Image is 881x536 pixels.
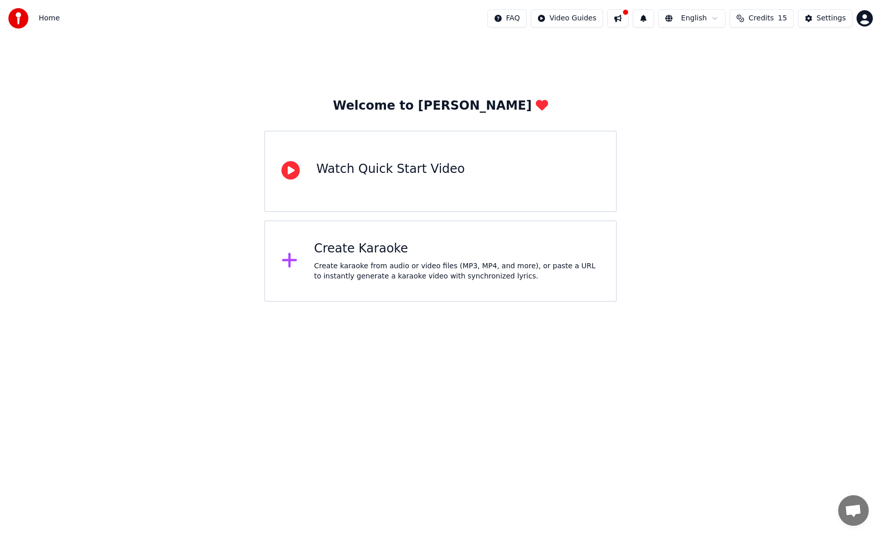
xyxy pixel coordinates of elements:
div: Open chat [838,495,869,526]
span: Home [39,13,60,23]
nav: breadcrumb [39,13,60,23]
button: Video Guides [531,9,603,28]
div: Create karaoke from audio or video files (MP3, MP4, and more), or paste a URL to instantly genera... [314,261,600,282]
div: Create Karaoke [314,241,600,257]
div: Settings [817,13,846,23]
div: Watch Quick Start Video [316,161,464,177]
button: Settings [798,9,852,28]
button: FAQ [487,9,527,28]
img: youka [8,8,29,29]
button: Credits15 [730,9,793,28]
span: Credits [748,13,773,23]
div: Welcome to [PERSON_NAME] [333,98,548,114]
span: 15 [778,13,787,23]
